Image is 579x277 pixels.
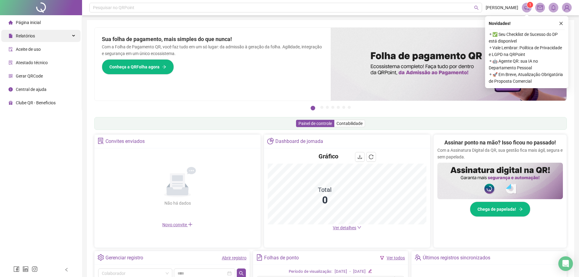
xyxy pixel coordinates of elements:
button: 1 [311,106,315,110]
span: audit [9,47,13,51]
span: search [474,5,479,10]
span: solution [98,138,104,144]
span: info-circle [9,87,13,92]
span: ⚬ Vale Lembrar: Política de Privacidade e LGPD na QRPoint [489,44,565,58]
p: Com a Folha de Pagamento QR, você faz tudo em um só lugar: da admissão à geração da folha. Agilid... [102,43,323,57]
span: plus [188,222,193,227]
span: Aceite de uso [16,47,41,52]
h4: Gráfico [319,152,338,161]
span: notification [524,5,529,10]
h2: Sua folha de pagamento, mais simples do que nunca! [102,35,323,43]
span: Atestado técnico [16,60,48,65]
span: Página inicial [16,20,41,25]
span: Conheça a QRFolha agora [109,64,160,70]
a: Ver todos [387,255,405,260]
span: bell [551,5,556,10]
span: down [357,225,361,230]
div: [DATE] [335,268,347,275]
button: 7 [348,106,351,109]
img: banner%2F8d14a306-6205-4263-8e5b-06e9a85ad873.png [331,28,567,101]
span: Novo convite [162,222,193,227]
span: arrow-right [519,207,523,211]
span: Relatórios [16,33,35,38]
span: edit [368,269,372,273]
div: Não há dados [150,200,205,206]
span: setting [98,254,104,261]
span: Chega de papelada! [477,206,516,213]
div: [DATE] [353,268,366,275]
span: ⚬ 🤖 Agente QR: sua IA no Departamento Pessoal [489,58,565,71]
span: gift [9,101,13,105]
div: Gerenciar registro [105,253,143,263]
span: download [357,154,362,159]
div: Open Intercom Messenger [558,256,573,271]
a: Abrir registro [222,255,246,260]
span: home [9,20,13,25]
span: filter [380,256,384,260]
div: Folhas de ponto [264,253,299,263]
div: Convites enviados [105,136,145,147]
span: Central de ajuda [16,87,47,92]
span: mail [537,5,543,10]
div: Período de visualização: [289,268,332,275]
span: Painel de controle [298,121,332,126]
button: Conheça a QRFolha agora [102,59,174,74]
button: 3 [326,106,329,109]
a: Ver detalhes down [333,225,361,230]
span: solution [9,61,13,65]
span: facebook [13,266,19,272]
sup: 1 [527,2,533,8]
span: file-text [256,254,263,261]
span: instagram [32,266,38,272]
span: close [559,21,563,26]
button: Chega de papelada! [470,202,530,217]
span: pie-chart [267,138,274,144]
span: Contabilidade [336,121,363,126]
span: [PERSON_NAME] [486,4,518,11]
span: search [239,271,244,276]
p: Com a Assinatura Digital da QR, sua gestão fica mais ágil, segura e sem papelada. [437,147,563,160]
span: Novidades ! [489,20,511,27]
button: 2 [320,106,323,109]
span: Gerar QRCode [16,74,43,78]
div: Últimos registros sincronizados [423,253,490,263]
span: ⚬ ✅ Seu Checklist de Sucesso do DP está disponível [489,31,565,44]
button: 6 [342,106,345,109]
h2: Assinar ponto na mão? Isso ficou no passado! [444,138,556,147]
img: banner%2F02c71560-61a6-44d4-94b9-c8ab97240462.png [437,163,563,199]
span: linkedin [22,266,29,272]
span: 1 [529,3,531,7]
span: qrcode [9,74,13,78]
span: ⚬ 🚀 Em Breve, Atualização Obrigatória de Proposta Comercial [489,71,565,85]
button: 5 [337,106,340,109]
span: team [415,254,421,261]
img: 76687 [562,3,571,12]
span: Clube QR - Beneficios [16,100,56,105]
span: left [64,268,69,272]
span: Ver detalhes [333,225,356,230]
span: file [9,34,13,38]
span: arrow-right [162,65,166,69]
span: reload [369,154,374,159]
button: 4 [331,106,334,109]
div: Dashboard de jornada [275,136,323,147]
div: - [350,268,351,275]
